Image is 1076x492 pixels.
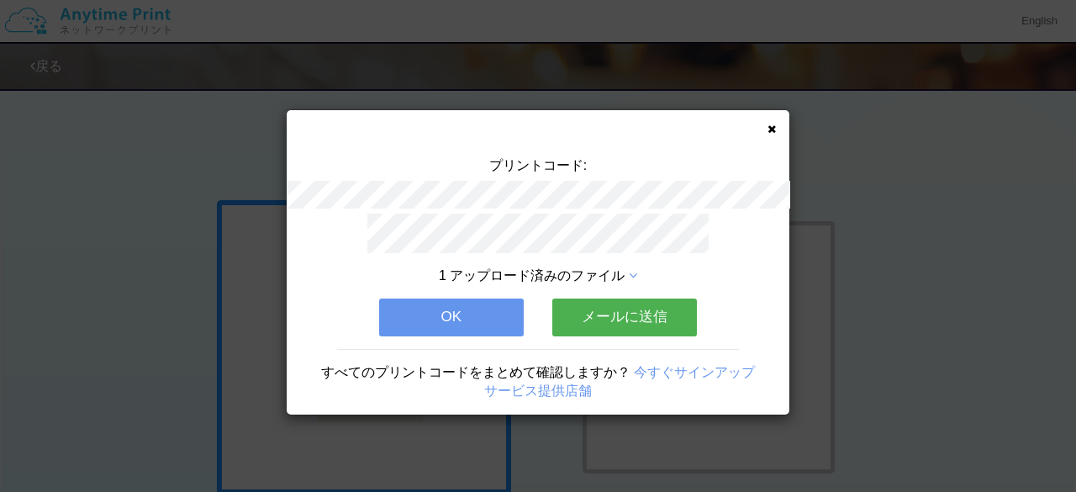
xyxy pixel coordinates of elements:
a: 今すぐサインアップ [634,365,755,379]
button: メールに送信 [552,299,697,336]
span: すべてのプリントコードをまとめて確認しますか？ [321,365,630,379]
span: プリントコード: [489,158,587,172]
button: OK [379,299,524,336]
a: サービス提供店舗 [484,384,592,398]
span: 1 アップロード済みのファイル [439,268,625,283]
